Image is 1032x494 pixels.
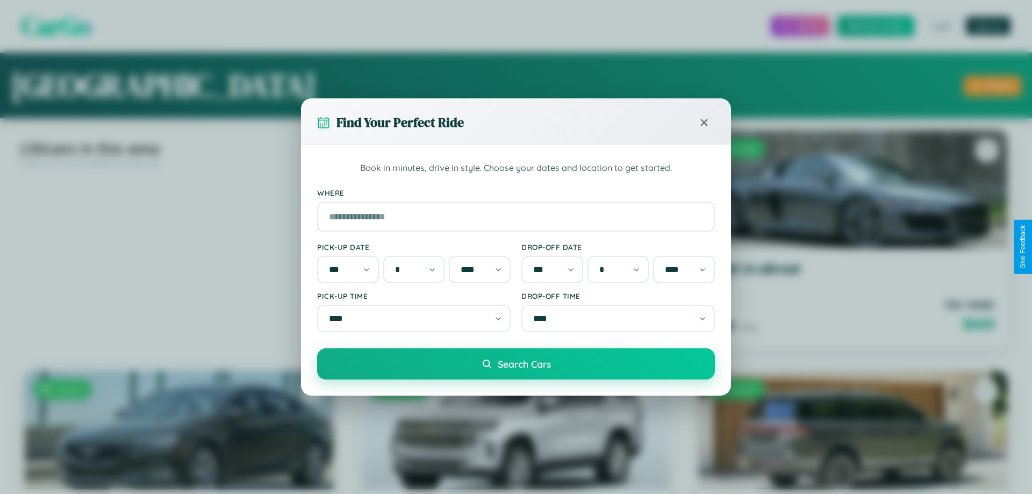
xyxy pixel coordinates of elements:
[317,291,511,300] label: Pick-up Time
[498,358,551,370] span: Search Cars
[317,161,715,175] p: Book in minutes, drive in style. Choose your dates and location to get started.
[317,242,511,252] label: Pick-up Date
[336,113,464,131] h3: Find Your Perfect Ride
[317,188,715,197] label: Where
[317,348,715,380] button: Search Cars
[521,291,715,300] label: Drop-off Time
[521,242,715,252] label: Drop-off Date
